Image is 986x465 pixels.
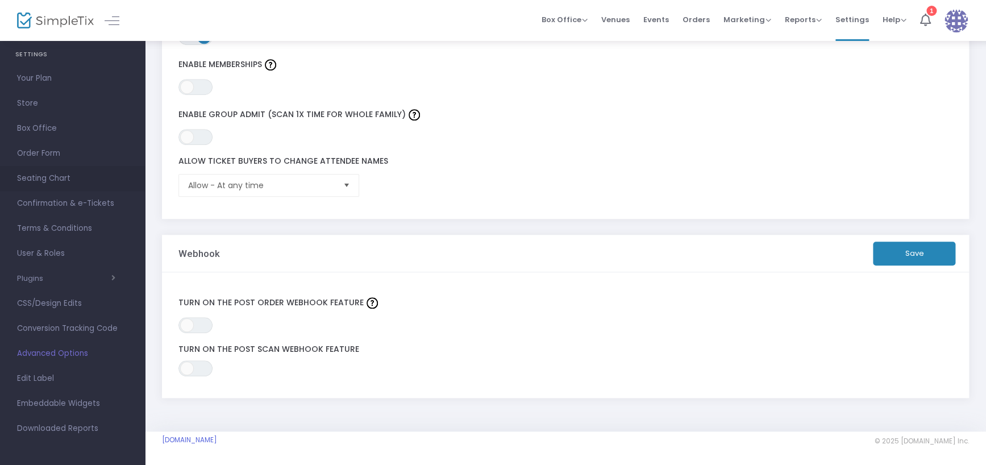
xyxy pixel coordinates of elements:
[338,175,354,196] button: Select
[643,5,669,34] span: Events
[875,437,969,446] span: © 2025 [DOMAIN_NAME] Inc.
[683,5,710,34] span: Orders
[188,180,334,191] span: Allow - At any time
[178,106,903,123] label: Enable group admit (Scan 1x time for whole family)
[17,221,128,236] span: Terms & Conditions
[723,14,771,25] span: Marketing
[17,346,128,361] span: Advanced Options
[265,59,276,70] img: question-mark
[17,246,128,261] span: User & Roles
[17,146,128,161] span: Order Form
[17,196,128,211] span: Confirmation & e-Tickets
[409,109,420,121] img: question-mark
[162,435,217,445] a: [DOMAIN_NAME]
[17,96,128,111] span: Store
[601,5,630,34] span: Venues
[17,296,128,311] span: CSS/Design Edits
[785,14,822,25] span: Reports
[17,321,128,336] span: Conversion Tracking Code
[178,56,903,73] label: Enable Memberships
[17,171,128,186] span: Seating Chart
[926,6,937,16] div: 1
[17,396,128,411] span: Embeddable Widgets
[17,274,115,283] button: Plugins
[542,14,588,25] span: Box Office
[873,242,955,265] button: Save
[178,294,953,312] label: Turn on the Post Order webhook feature
[835,5,869,34] span: Settings
[17,421,128,436] span: Downloaded Reports
[178,156,903,167] label: Allow Ticket Buyers To Change Attendee Names
[367,297,378,309] img: question-mark
[17,71,128,86] span: Your Plan
[178,344,953,355] label: Turn on the Post Scan webhook feature
[17,371,128,386] span: Edit Label
[883,14,906,25] span: Help
[15,43,130,66] h4: SETTINGS
[178,248,220,259] h3: Webhook
[17,121,128,136] span: Box Office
